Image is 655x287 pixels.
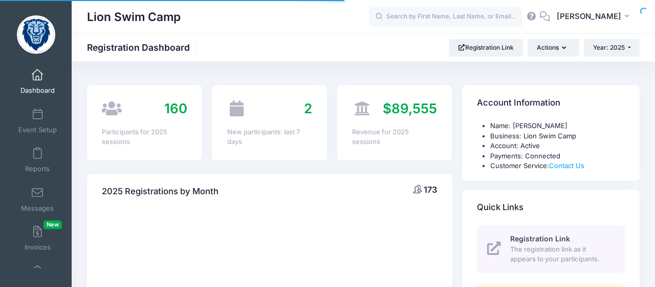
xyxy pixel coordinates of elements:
[490,141,625,151] li: Account: Active
[550,5,640,29] button: [PERSON_NAME]
[490,121,625,131] li: Name: [PERSON_NAME]
[20,87,55,95] span: Dashboard
[477,89,560,118] h4: Account Information
[424,184,437,195] span: 173
[593,44,625,51] span: Year: 2025
[227,127,312,147] div: New participants: last 7 days
[25,165,50,174] span: Reports
[369,7,522,27] input: Search by First Name, Last Name, or Email...
[549,161,584,170] a: Contact Us
[557,11,621,22] span: [PERSON_NAME]
[13,220,62,256] a: InvoicesNew
[87,42,199,53] h1: Registration Dashboard
[102,177,219,206] h4: 2025 Registrations by Month
[490,161,625,171] li: Customer Service:
[43,220,62,229] span: New
[21,204,54,213] span: Messages
[164,100,187,116] span: 160
[352,127,437,147] div: Revenue for 2025 sessions
[510,244,613,264] span: The registration link as it appears to your participants.
[490,151,625,161] li: Payments: Connected
[490,131,625,141] li: Business: Lion Swim Camp
[102,127,187,147] div: Participants for 2025 sessions
[13,142,62,178] a: Reports
[17,15,55,54] img: Lion Swim Camp
[25,243,51,252] span: Invoices
[477,193,523,222] h4: Quick Links
[87,5,181,29] h1: Lion Swim Camp
[18,126,57,134] span: Event Setup
[510,234,570,243] span: Registration Link
[477,225,625,273] a: Registration Link The registration link as it appears to your participants.
[528,39,579,56] button: Actions
[383,100,437,116] span: $89,555
[449,39,523,56] a: Registration Link
[13,181,62,217] a: Messages
[304,100,312,116] span: 2
[584,39,640,56] button: Year: 2025
[13,103,62,139] a: Event Setup
[13,64,62,99] a: Dashboard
